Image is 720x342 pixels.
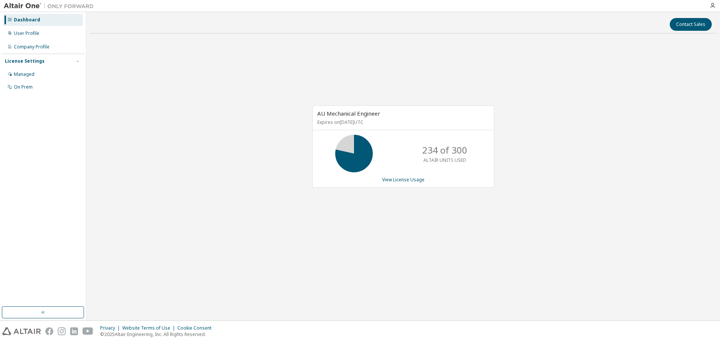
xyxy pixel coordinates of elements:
img: Altair One [4,2,97,10]
div: Managed [14,71,34,77]
img: linkedin.svg [70,327,78,335]
a: View License Usage [382,176,424,183]
button: Contact Sales [670,18,712,31]
div: On Prem [14,84,33,90]
span: AU Mechanical Engineer [317,110,380,117]
img: youtube.svg [82,327,93,335]
div: Dashboard [14,17,40,23]
div: Company Profile [14,44,49,50]
p: © 2025 Altair Engineering, Inc. All Rights Reserved. [100,331,216,337]
img: instagram.svg [58,327,66,335]
div: Website Terms of Use [122,325,177,331]
div: Privacy [100,325,122,331]
img: facebook.svg [45,327,53,335]
div: Cookie Consent [177,325,216,331]
p: ALTAIR UNITS USED [423,157,466,163]
p: 234 of 300 [422,144,467,157]
p: Expires on [DATE] UTC [317,119,487,125]
img: altair_logo.svg [2,327,41,335]
div: User Profile [14,30,39,36]
div: License Settings [5,58,45,64]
